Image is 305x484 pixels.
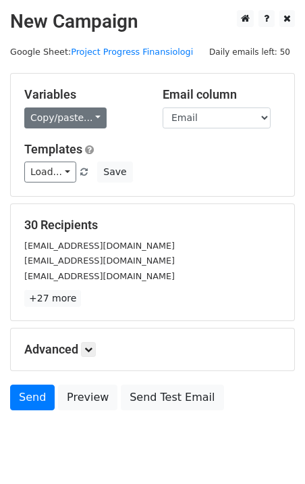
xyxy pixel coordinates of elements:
[71,47,193,57] a: Project Progress Finansiologi
[24,241,175,251] small: [EMAIL_ADDRESS][DOMAIN_NAME]
[24,162,76,183] a: Load...
[24,142,82,156] a: Templates
[24,342,281,357] h5: Advanced
[24,107,107,128] a: Copy/paste...
[163,87,281,102] h5: Email column
[204,47,295,57] a: Daily emails left: 50
[24,87,142,102] h5: Variables
[24,290,81,307] a: +27 more
[10,385,55,410] a: Send
[97,162,132,183] button: Save
[24,218,281,233] h5: 30 Recipients
[238,419,305,484] iframe: Chat Widget
[10,47,193,57] small: Google Sheet:
[121,385,223,410] a: Send Test Email
[10,10,295,33] h2: New Campaign
[24,256,175,266] small: [EMAIL_ADDRESS][DOMAIN_NAME]
[204,45,295,59] span: Daily emails left: 50
[24,271,175,281] small: [EMAIL_ADDRESS][DOMAIN_NAME]
[58,385,117,410] a: Preview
